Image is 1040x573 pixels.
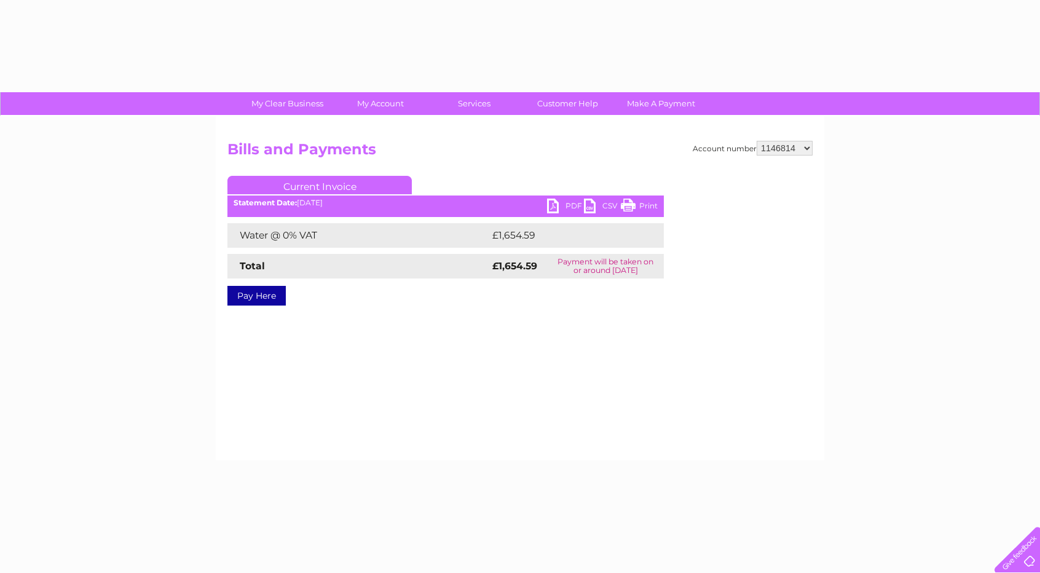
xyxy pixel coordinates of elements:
[517,92,618,115] a: Customer Help
[621,199,658,216] a: Print
[227,286,286,306] a: Pay Here
[489,223,644,248] td: £1,654.59
[234,198,297,207] b: Statement Date:
[610,92,712,115] a: Make A Payment
[423,92,525,115] a: Services
[227,199,664,207] div: [DATE]
[492,260,537,272] strong: £1,654.59
[330,92,431,115] a: My Account
[227,176,412,194] a: Current Invoice
[547,199,584,216] a: PDF
[584,199,621,216] a: CSV
[227,223,489,248] td: Water @ 0% VAT
[237,92,338,115] a: My Clear Business
[548,254,664,279] td: Payment will be taken on or around [DATE]
[227,141,813,164] h2: Bills and Payments
[240,260,265,272] strong: Total
[693,141,813,156] div: Account number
